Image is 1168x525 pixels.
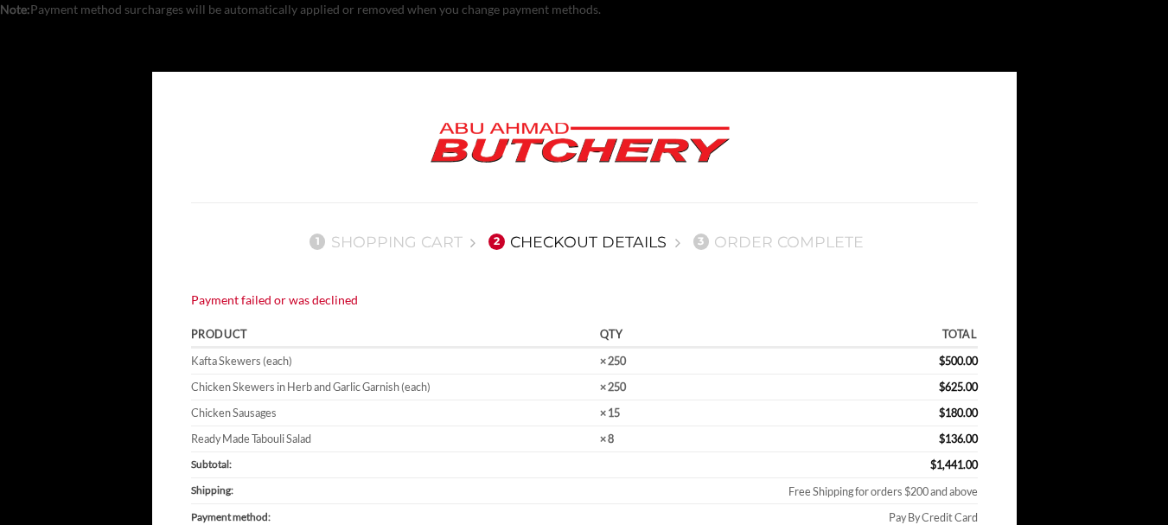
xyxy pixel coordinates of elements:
span: $ [939,406,945,419]
div: Payment failed or was declined [191,291,978,311]
strong: × 8 [600,432,614,445]
strong: × 250 [600,380,626,394]
th: Shipping: [191,478,656,504]
span: $ [939,432,945,445]
bdi: 136.00 [939,432,978,445]
td: Chicken Sausages [191,400,596,426]
td: Kafta Skewers (each) [191,349,596,375]
span: $ [939,380,945,394]
span: $ [939,354,945,368]
nav: Checkout steps [191,220,978,265]
bdi: 1,441.00 [930,458,978,471]
img: Abu Ahmad Butchery [416,111,744,176]
bdi: 500.00 [939,354,978,368]
td: Chicken Skewers in Herb and Garlic Garnish (each) [191,375,596,400]
a: 2Checkout details [483,233,667,251]
span: $ [930,458,936,471]
a: 1Shopping Cart [304,233,463,251]
th: Product [191,323,596,349]
th: Subtotal: [191,452,656,478]
th: Qty [595,323,655,349]
th: Total [656,323,978,349]
strong: × 250 [600,354,626,368]
bdi: 180.00 [939,406,978,419]
span: 2 [488,234,504,249]
td: Free Shipping for orders $200 and above [656,478,978,504]
td: Ready Made Tabouli Salad [191,426,596,452]
bdi: 625.00 [939,380,978,394]
span: 1 [310,234,325,249]
strong: × 15 [600,406,620,419]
